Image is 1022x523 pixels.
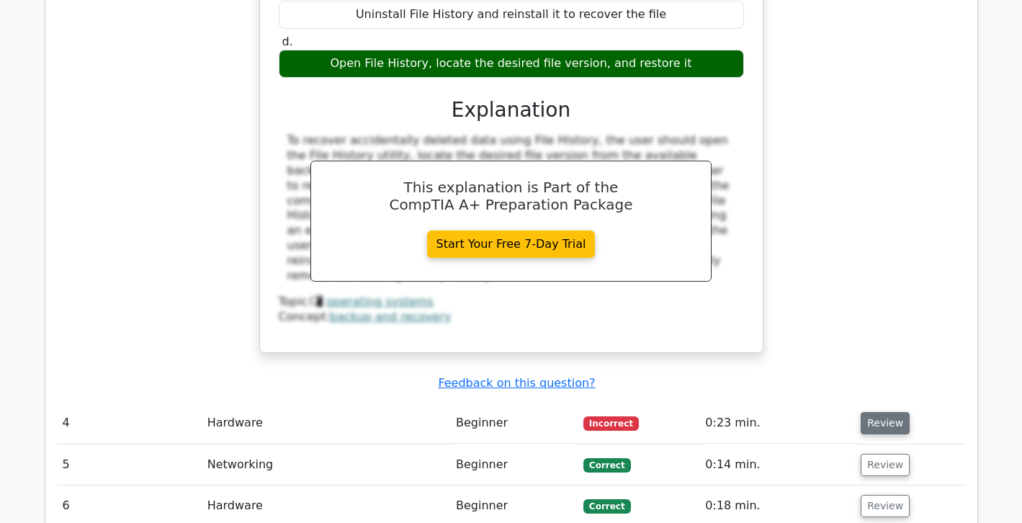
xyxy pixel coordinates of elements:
span: d. [282,35,293,48]
td: Networking [202,444,450,486]
td: 0:14 min. [699,444,855,486]
button: Review [861,412,910,434]
div: Uninstall File History and reinstall it to recover the file [279,1,744,29]
h3: Explanation [287,98,735,122]
div: Open File History, locate the desired file version, and restore it [279,50,744,78]
a: Feedback on this question? [438,376,595,390]
td: 4 [57,403,202,444]
span: Correct [583,458,630,473]
td: 0:23 min. [699,403,855,444]
button: Review [861,495,910,517]
a: Start Your Free 7-Day Trial [427,231,596,258]
td: Beginner [450,444,578,486]
a: backup and recovery [330,310,451,323]
div: Topic: [279,295,744,310]
div: To recover accidentally deleted data using File History, the user should open the File History ut... [287,133,735,283]
div: Concept: [279,310,744,325]
td: Beginner [450,403,578,444]
td: Hardware [202,403,450,444]
span: Correct [583,499,630,514]
a: operating systems [326,295,433,308]
span: Incorrect [583,416,639,431]
button: Review [861,454,910,476]
td: 5 [57,444,202,486]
